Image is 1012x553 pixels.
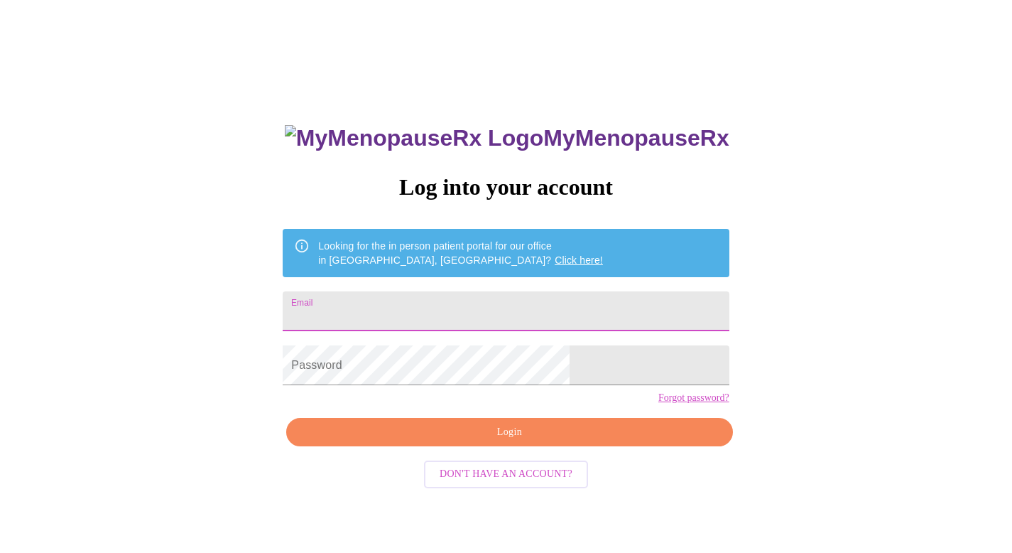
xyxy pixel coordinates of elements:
[318,233,603,273] div: Looking for the in person patient portal for our office in [GEOGRAPHIC_DATA], [GEOGRAPHIC_DATA]?
[424,461,588,488] button: Don't have an account?
[303,424,716,441] span: Login
[555,254,603,266] a: Click here!
[285,125,729,151] h3: MyMenopauseRx
[286,418,732,447] button: Login
[283,174,729,200] h3: Log into your account
[658,392,729,404] a: Forgot password?
[420,467,592,479] a: Don't have an account?
[440,466,572,483] span: Don't have an account?
[285,125,543,151] img: MyMenopauseRx Logo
